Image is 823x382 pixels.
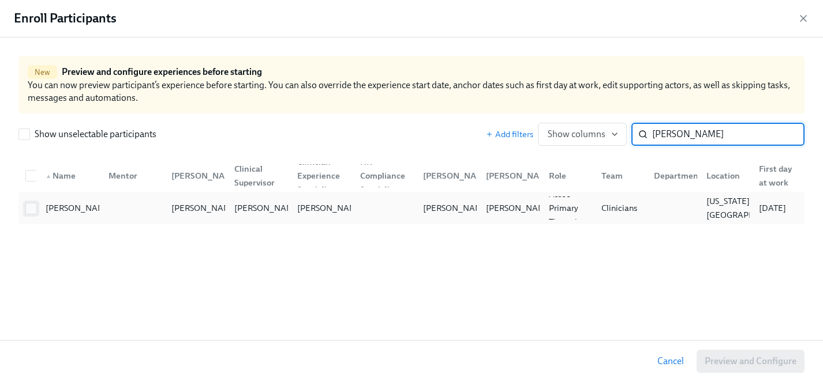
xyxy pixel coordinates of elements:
[41,169,99,183] div: Name
[652,123,805,146] input: Search by name
[477,164,540,187] div: [PERSON_NAME]
[167,201,244,215] div: [PERSON_NAME]
[99,164,162,187] div: Mentor
[46,173,51,179] span: ▲
[754,201,802,215] div: [DATE]
[230,201,306,215] div: [PERSON_NAME]
[35,128,156,141] span: Show unselectable participants
[162,164,225,187] div: [PERSON_NAME]
[36,164,99,187] div: ▲Name
[481,201,558,215] div: [PERSON_NAME]
[351,164,414,187] div: HR Compliance Specialist
[486,128,533,140] button: Add filters
[14,10,117,27] h4: Enroll Participants
[293,155,351,196] div: Clinician Experience Specialist
[225,164,288,187] div: Clinical Supervisor
[754,162,802,190] div: First day at work
[104,169,162,183] div: Mentor
[702,180,796,236] div: [GEOGRAPHIC_DATA][US_STATE] [GEOGRAPHIC_DATA] [GEOGRAPHIC_DATA]
[418,201,495,215] div: [PERSON_NAME]
[18,56,805,114] div: You can now preview participant’s experience before starting. You can also override the experienc...
[649,169,706,183] div: Department
[538,123,627,146] button: Show columns
[544,187,592,229] div: Assoc Primary Therapist
[167,169,245,183] div: [PERSON_NAME]
[657,355,684,367] span: Cancel
[481,169,559,183] div: [PERSON_NAME]
[697,164,750,187] div: Location
[540,164,592,187] div: Role
[41,201,118,215] div: [PERSON_NAME]
[592,164,645,187] div: Team
[750,164,802,187] div: First day at work
[414,164,477,187] div: [PERSON_NAME]
[62,66,262,78] h6: Preview and configure experiences before starting
[702,169,750,183] div: Location
[28,68,57,77] span: New
[293,201,369,215] div: [PERSON_NAME]
[597,201,645,215] div: Clinicians
[288,164,351,187] div: Clinician Experience Specialist
[418,169,496,183] div: [PERSON_NAME]
[597,169,645,183] div: Team
[544,169,592,183] div: Role
[230,162,288,190] div: Clinical Supervisor
[649,350,692,373] button: Cancel
[18,192,805,224] div: [PERSON_NAME][PERSON_NAME][PERSON_NAME][PERSON_NAME][PERSON_NAME][PERSON_NAME]Assoc Primary Thera...
[356,155,414,196] div: HR Compliance Specialist
[548,128,617,140] span: Show columns
[645,164,697,187] div: Department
